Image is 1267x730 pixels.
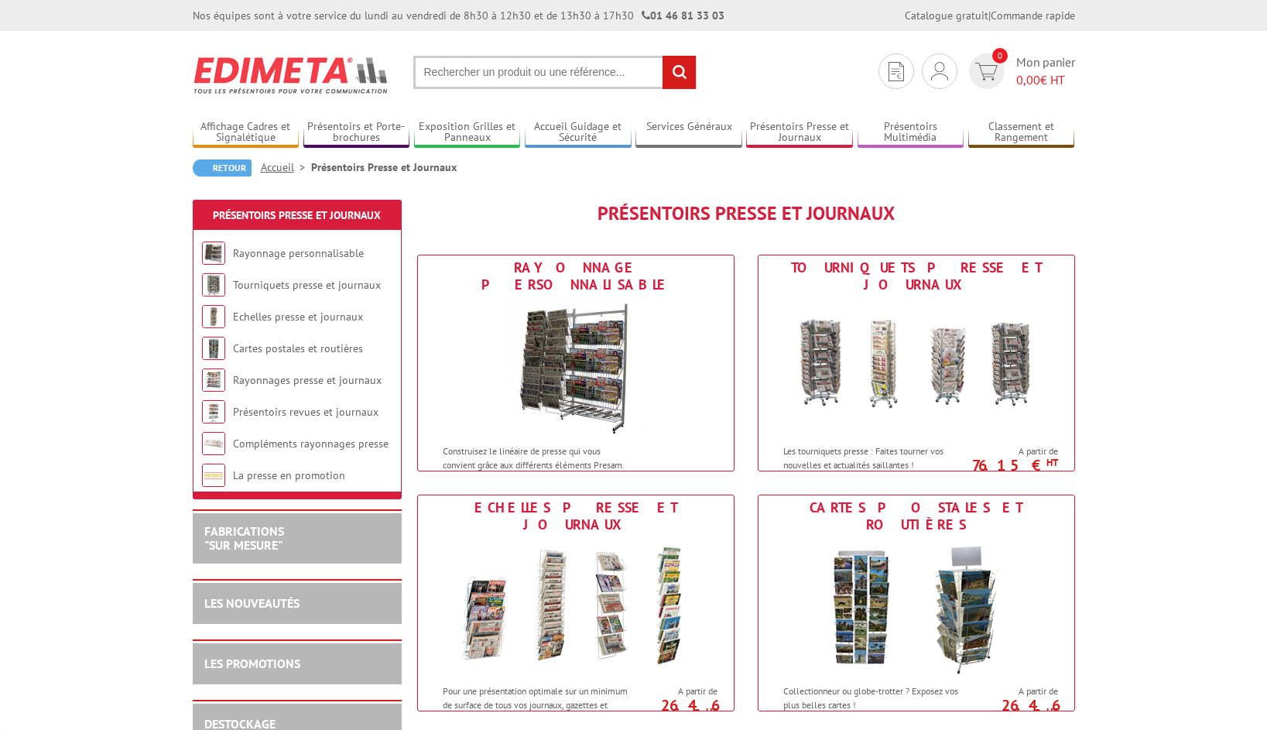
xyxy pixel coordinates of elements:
[202,273,225,296] img: Tourniquets presse et journaux
[635,120,742,146] a: Services Généraux
[773,537,1060,677] img: Cartes postales et routières
[193,8,724,23] div: Nos équipes sont à votre service du lundi au vendredi de 8h30 à 12h30 et de 13h30 à 17h30
[975,63,998,81] img: devis rapide
[968,120,1075,146] a: Classement et Rangement
[663,56,696,89] input: rechercher
[991,9,1075,22] a: Commande rapide
[202,400,225,423] img: Présentoirs revues et journaux
[773,297,1060,437] img: Tourniquets presse et journaux
[414,120,521,146] a: Exposition Grilles et Panneaux
[965,53,1075,89] a: devis rapide 0 Mon panier 0,00€ HT
[204,656,300,671] a: LES PROMOTIONS
[783,684,975,711] p: Collectionneur ou globe-trotter ? Exposez vos plus belles cartes !
[193,46,390,104] img: Edimeta
[762,499,1070,533] div: Cartes postales et routières
[417,204,1075,224] h1: Présentoirs Presse et Journaux
[303,120,410,146] a: Présentoirs et Porte-brochures
[746,120,853,146] a: Présentoirs Presse et Journaux
[202,368,225,392] img: Rayonnages presse et journaux
[204,595,300,611] a: LES NOUVEAUTÉS
[1016,53,1075,89] span: Mon panier
[193,159,252,177] a: Retour
[213,208,381,222] a: Présentoirs Presse et Journaux
[971,461,1058,470] p: 76.15 €
[443,684,635,724] p: Pour une présentation optimale sur un minimum de surface de tous vos journaux, gazettes et hebdos !
[639,685,717,697] span: A partir de
[413,56,697,89] input: Rechercher un produit ou une référence...
[202,432,225,455] img: Compléments rayonnages presse
[202,337,225,360] img: Cartes postales et routières
[433,537,719,677] img: Echelles presse et journaux
[931,62,948,81] img: devis rapide
[1046,456,1058,469] sup: HT
[525,120,632,146] a: Accueil Guidage et Sécurité
[202,464,225,487] img: La presse en promotion
[261,160,311,174] a: Accueil
[204,523,284,553] a: FABRICATIONS"Sur Mesure"
[783,444,975,471] p: Les tourniquets presse : Faites tourner vos nouvelles et actualités saillantes !
[233,468,345,482] a: La presse en promotion
[905,9,988,22] a: Catalogue gratuit
[758,495,1075,711] a: Cartes postales et routières Cartes postales et routières Collectionneur ou globe-trotter ? Expos...
[233,310,363,324] a: Echelles presse et journaux
[233,437,389,451] a: Compléments rayonnages presse
[422,259,730,293] div: Rayonnage personnalisable
[233,246,364,260] a: Rayonnage personnalisable
[758,255,1075,471] a: Tourniquets presse et journaux Tourniquets presse et journaux Les tourniquets presse : Faites tou...
[858,120,964,146] a: Présentoirs Multimédia
[422,499,730,533] div: Echelles presse et journaux
[992,48,1008,63] span: 0
[202,242,225,265] img: Rayonnage personnalisable
[506,297,645,437] img: Rayonnage personnalisable
[762,259,1070,293] div: Tourniquets presse et journaux
[417,495,735,711] a: Echelles presse et journaux Echelles presse et journaux Pour une présentation optimale sur un min...
[417,255,735,471] a: Rayonnage personnalisable Rayonnage personnalisable Construisez le linéaire de presse qui vous co...
[631,701,717,719] p: 26.46 €
[443,444,635,471] p: Construisez le linéaire de presse qui vous convient grâce aux différents éléments Presam.
[971,701,1058,719] p: 26.46 €
[642,9,724,22] strong: 01 46 81 33 03
[706,705,717,718] sup: HT
[1046,705,1058,718] sup: HT
[905,8,1075,23] div: |
[1016,71,1075,89] span: € HT
[311,159,457,175] li: Présentoirs Presse et Journaux
[233,373,382,387] a: Rayonnages presse et journaux
[889,62,904,81] img: devis rapide
[979,445,1058,458] span: A partir de
[233,405,378,419] a: Présentoirs revues et journaux
[202,305,225,328] img: Echelles presse et journaux
[1016,72,1040,87] span: 0,00
[233,278,381,292] a: Tourniquets presse et journaux
[193,120,300,146] a: Affichage Cadres et Signalétique
[979,685,1058,697] span: A partir de
[233,341,363,355] a: Cartes postales et routières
